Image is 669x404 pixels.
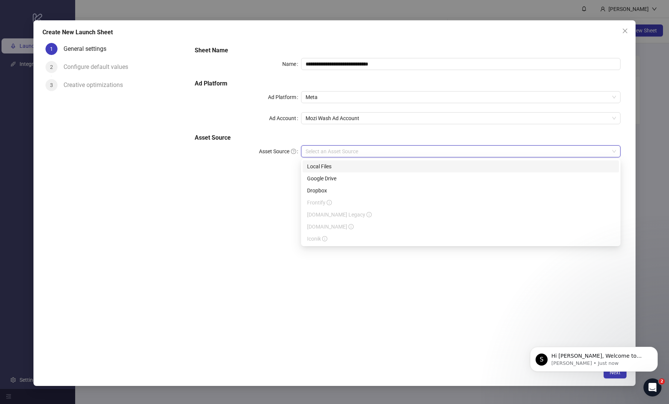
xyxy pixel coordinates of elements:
[282,58,301,70] label: Name
[269,112,301,124] label: Ad Account
[643,378,661,396] iframe: Intercom live chat
[64,79,129,91] div: Creative optimizations
[659,378,665,384] span: 2
[42,28,627,37] div: Create New Launch Sheet
[33,22,129,178] span: Hi [PERSON_NAME], Welcome to [DOMAIN_NAME]! 🎉 You’re all set to start launching ads effortlessly....
[307,174,615,183] div: Google Drive
[307,224,354,230] span: [DOMAIN_NAME]
[622,28,628,34] span: close
[50,64,53,70] span: 2
[195,79,621,88] h5: Ad Platform
[268,91,301,103] label: Ad Platform
[303,160,619,172] div: Local Files
[306,91,616,103] span: Meta
[619,25,631,37] button: Close
[259,145,301,157] label: Asset Source
[303,233,619,245] div: Iconik
[307,162,615,171] div: Local Files
[306,113,616,124] span: Mozi Wash Ad Account
[303,197,619,209] div: Frontify
[303,184,619,197] div: Dropbox
[348,224,354,229] span: info-circle
[307,236,327,242] span: Iconik
[327,200,332,205] span: info-circle
[307,200,332,206] span: Frontify
[322,236,327,241] span: info-circle
[50,82,53,88] span: 3
[64,61,134,73] div: Configure default values
[291,149,296,154] span: question-circle
[50,46,53,52] span: 1
[307,212,372,218] span: [DOMAIN_NAME] Legacy
[307,186,615,195] div: Dropbox
[519,331,669,384] iframe: Intercom notifications message
[195,46,621,55] h5: Sheet Name
[303,172,619,184] div: Google Drive
[366,212,372,217] span: info-circle
[64,43,112,55] div: General settings
[195,133,621,142] h5: Asset Source
[33,29,130,36] p: Message from Simon, sent Just now
[303,209,619,221] div: Frame.io Legacy
[301,58,621,70] input: Name
[303,221,619,233] div: Frame.io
